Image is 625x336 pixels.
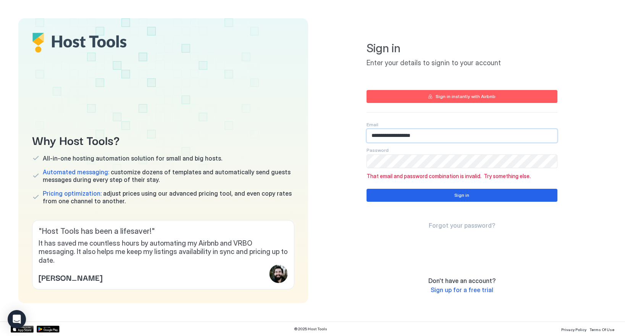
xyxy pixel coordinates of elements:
span: © 2025 Host Tools [294,326,327,331]
span: adjust prices using our advanced pricing tool, and even copy rates from one channel to another. [43,190,294,205]
span: Forgot your password? [429,222,495,229]
input: Input Field [367,129,557,142]
div: Sign in instantly with Airbnb [436,93,496,100]
span: Privacy Policy [561,327,586,332]
button: Sign in [367,189,557,202]
button: Sign in instantly with Airbnb [367,90,557,103]
div: profile [270,265,288,283]
span: All-in-one hosting automation solution for small and big hosts. [43,154,222,162]
a: Google Play Store [37,326,60,333]
span: Don't have an account? [428,277,496,285]
span: It has saved me countless hours by automating my Airbnb and VRBO messaging. It also helps me keep... [39,239,288,265]
span: customize dozens of templates and automatically send guests messages during every step of their s... [43,168,294,183]
span: " Host Tools has been a lifesaver! " [39,227,288,236]
span: Sign in [367,41,557,56]
div: Sign in [454,192,469,199]
div: Open Intercom Messenger [8,310,26,328]
input: Input Field [367,155,557,168]
span: [PERSON_NAME] [39,272,102,283]
span: Pricing optimization: [43,190,102,197]
span: Why Host Tools? [32,131,294,148]
span: Password [367,147,389,153]
a: Sign up for a free trial [431,286,493,294]
a: App Store [11,326,34,333]
a: Terms Of Use [589,325,614,333]
a: Forgot your password? [429,222,495,230]
span: That email and password combination is invalid. Try something else. [367,173,557,180]
a: Privacy Policy [561,325,586,333]
span: Automated messaging: [43,168,109,176]
span: Email [367,122,378,127]
span: Enter your details to signin to your account [367,59,557,68]
span: Terms Of Use [589,327,614,332]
